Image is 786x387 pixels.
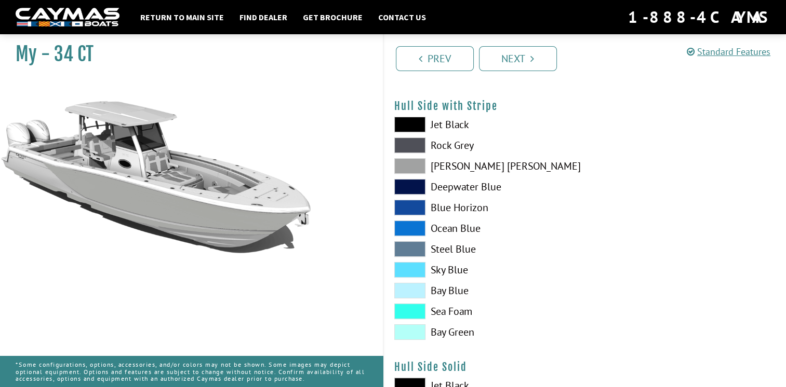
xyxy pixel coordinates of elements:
label: Ocean Blue [394,220,575,236]
h4: Hull Side with Stripe [394,100,776,113]
label: Bay Blue [394,283,575,298]
a: Contact Us [373,10,431,24]
label: [PERSON_NAME] [PERSON_NAME] [394,158,575,174]
label: Sea Foam [394,303,575,319]
label: Steel Blue [394,241,575,257]
label: Deepwater Blue [394,179,575,195]
label: Sky Blue [394,262,575,278]
label: Rock Grey [394,137,575,153]
a: Find Dealer [234,10,292,24]
label: Blue Horizon [394,200,575,215]
label: Jet Black [394,117,575,132]
a: Standard Features [687,46,770,58]
h1: My - 34 CT [16,43,357,66]
a: Get Brochure [298,10,368,24]
div: 1-888-4CAYMAS [628,6,770,29]
a: Return to main site [135,10,229,24]
label: Bay Green [394,324,575,340]
a: Next [479,46,557,71]
img: white-logo-c9c8dbefe5ff5ceceb0f0178aa75bf4bb51f6bca0971e226c86eb53dfe498488.png [16,8,119,27]
a: Prev [396,46,474,71]
h4: Hull Side Solid [394,361,776,374]
p: *Some configurations, options, accessories, and/or colors may not be shown. Some images may depic... [16,356,367,387]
